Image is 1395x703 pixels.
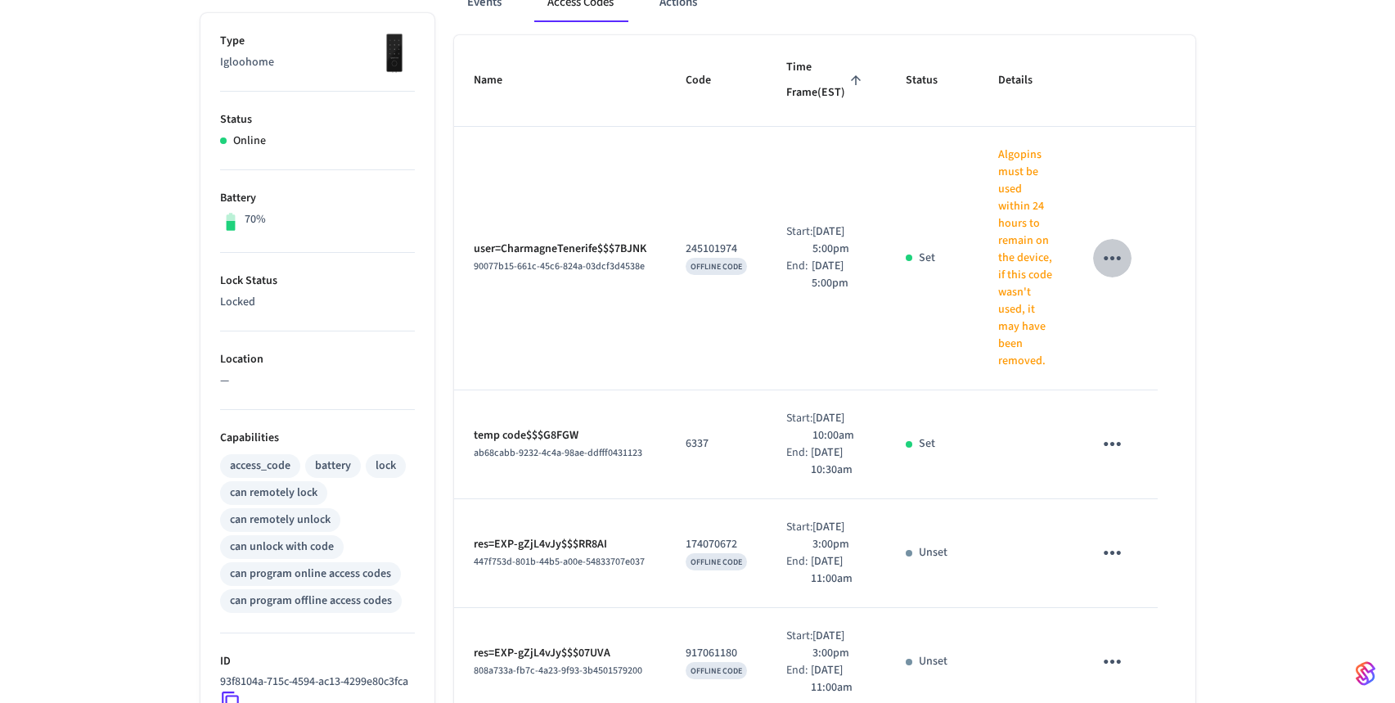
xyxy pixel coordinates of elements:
[1356,660,1375,687] img: SeamLogoGradient.69752ec5.svg
[220,33,415,50] p: Type
[919,435,935,453] p: Set
[998,68,1054,93] span: Details
[691,261,742,273] span: OFFLINE CODE
[245,211,266,228] p: 70%
[220,653,415,670] p: ID
[474,68,524,93] span: Name
[220,351,415,368] p: Location
[919,544,947,561] p: Unset
[691,557,742,568] span: OFFLINE CODE
[374,33,415,74] img: igloohome_deadbolt_2s
[220,674,408,691] p: 93f8104a-715c-4594-ac13-4299e80c3fca
[919,653,947,670] p: Unset
[811,553,866,588] p: [DATE] 11:00am
[998,146,1054,370] p: Algopins must be used within 24 hours to remain on the device, if this code wasn't used, it may h...
[376,457,396,475] div: lock
[230,457,290,475] div: access_code
[220,111,415,128] p: Status
[230,593,392,610] div: can program offline access codes
[786,519,812,553] div: Start:
[812,410,866,444] p: [DATE] 10:00am
[474,259,645,273] span: 90077b15-661c-45c6-824a-03dcf3d4538e
[474,427,646,444] p: temp code$$$G8FGW
[786,410,812,444] div: Start:
[474,645,646,662] p: res=EXP-gZjL4vJy$$$07UVA
[220,190,415,207] p: Battery
[474,536,646,553] p: res=EXP-gZjL4vJy$$$RR8AI
[220,54,415,71] p: Igloohome
[786,55,866,106] span: Time Frame(EST)
[686,68,732,93] span: Code
[812,628,866,662] p: [DATE] 3:00pm
[474,241,646,258] p: user=CharmagneTenerife$$$7BJNK
[786,662,811,696] div: End:
[686,645,747,662] p: 917061180
[686,241,747,258] p: 245101974
[230,566,391,583] div: can program online access codes
[220,430,415,447] p: Capabilities
[220,294,415,311] p: Locked
[220,372,415,390] p: —
[315,457,351,475] div: battery
[230,539,334,556] div: can unlock with code
[812,223,866,258] p: [DATE] 5:00pm
[474,446,642,460] span: ab68cabb-9232-4c4a-98ae-ddfff0431123
[786,628,812,662] div: Start:
[220,273,415,290] p: Lock Status
[230,484,317,502] div: can remotely lock
[474,664,642,678] span: 808a733a-fb7c-4a23-9f93-3b4501579200
[691,665,742,677] span: OFFLINE CODE
[811,444,866,479] p: [DATE] 10:30am
[812,258,866,292] p: [DATE] 5:00pm
[786,444,811,479] div: End:
[786,223,812,258] div: Start:
[686,536,747,553] p: 174070672
[230,511,331,529] div: can remotely unlock
[786,553,811,588] div: End:
[786,258,812,292] div: End:
[811,662,866,696] p: [DATE] 11:00am
[233,133,266,150] p: Online
[812,519,866,553] p: [DATE] 3:00pm
[474,555,645,569] span: 447f753d-801b-44b5-a00e-54833707e037
[686,435,747,453] p: 6337
[906,68,959,93] span: Status
[919,250,935,267] p: Set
